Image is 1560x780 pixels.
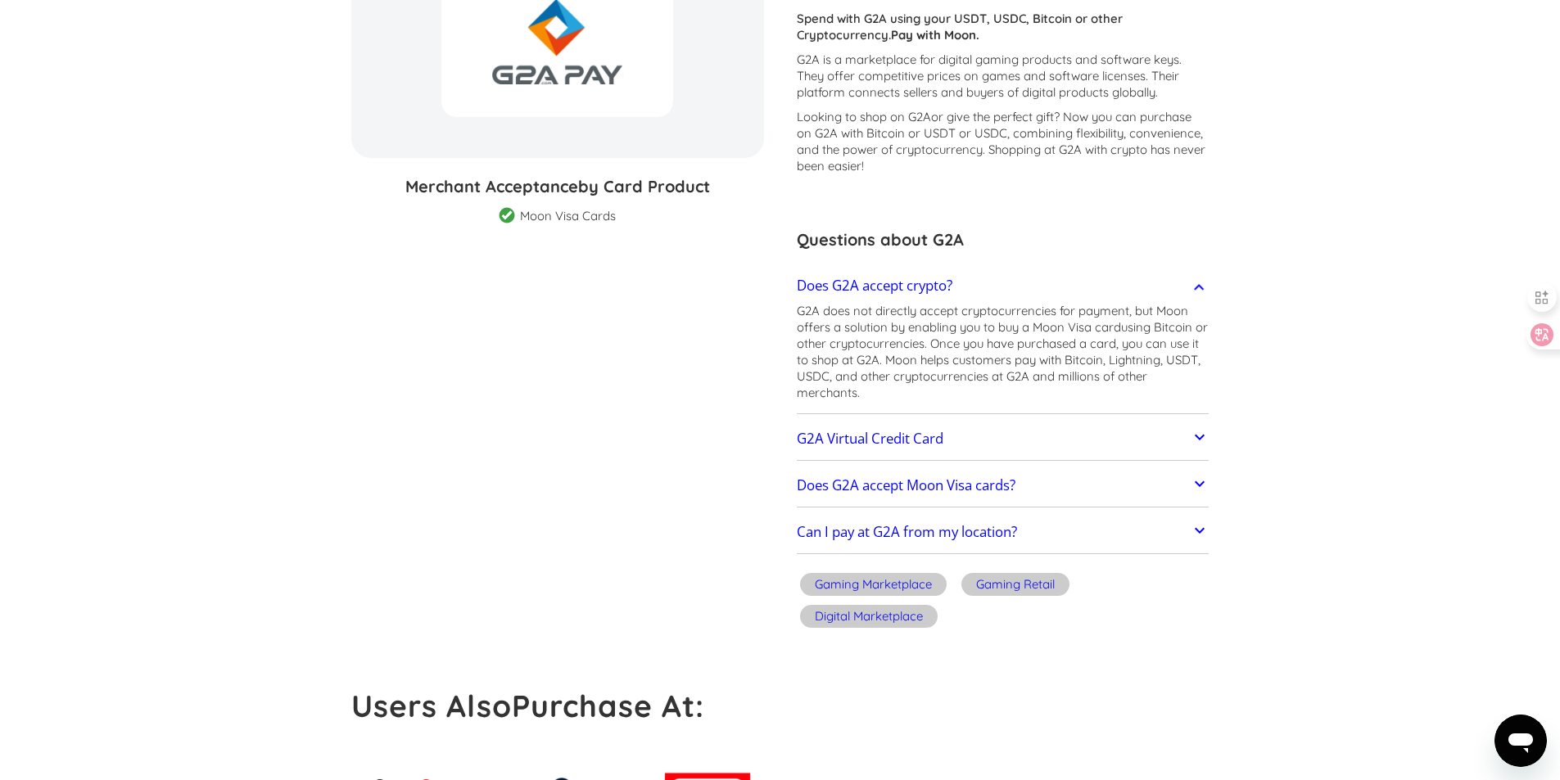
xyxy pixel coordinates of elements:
[797,602,941,634] a: Digital Marketplace
[815,608,923,624] div: Digital Marketplace
[958,570,1073,602] a: Gaming Retail
[797,431,943,447] h2: G2A Virtual Credit Card
[1494,715,1547,767] iframe: 启动消息传送窗口的按钮
[695,687,704,724] strong: :
[797,303,1210,401] p: G2A does not directly accept cryptocurrencies for payment, but Moon offers a solution by enabling...
[512,687,695,724] strong: Purchase At
[797,516,1210,550] a: Can I pay at G2A from my location?
[931,109,1054,124] span: or give the perfect gift
[520,208,616,224] div: Moon Visa Cards
[797,268,1210,303] a: Does G2A accept crypto?
[797,422,1210,456] a: G2A Virtual Credit Card
[797,52,1210,101] p: G2A is a marketplace for digital gaming products and software keys. They offer competitive prices...
[797,468,1210,503] a: Does G2A accept Moon Visa cards?
[797,477,1015,494] h2: Does G2A accept Moon Visa cards?
[815,576,932,593] div: Gaming Marketplace
[797,11,1210,43] p: Spend with G2A using your USDT, USDC, Bitcoin or other Cryptocurrency.
[578,176,710,196] span: by Card Product
[891,27,979,43] strong: Pay with Moon.
[351,174,764,199] h3: Merchant Acceptance
[797,277,952,294] h2: Does G2A accept crypto?
[797,109,1210,174] p: Looking to shop on G2A ? Now you can purchase on G2A with Bitcoin or USDT or USDC, combining flex...
[351,687,512,724] strong: Users Also
[797,228,1210,252] h3: Questions about G2A
[976,576,1055,593] div: Gaming Retail
[797,570,950,602] a: Gaming Marketplace
[797,524,1017,540] h2: Can I pay at G2A from my location?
